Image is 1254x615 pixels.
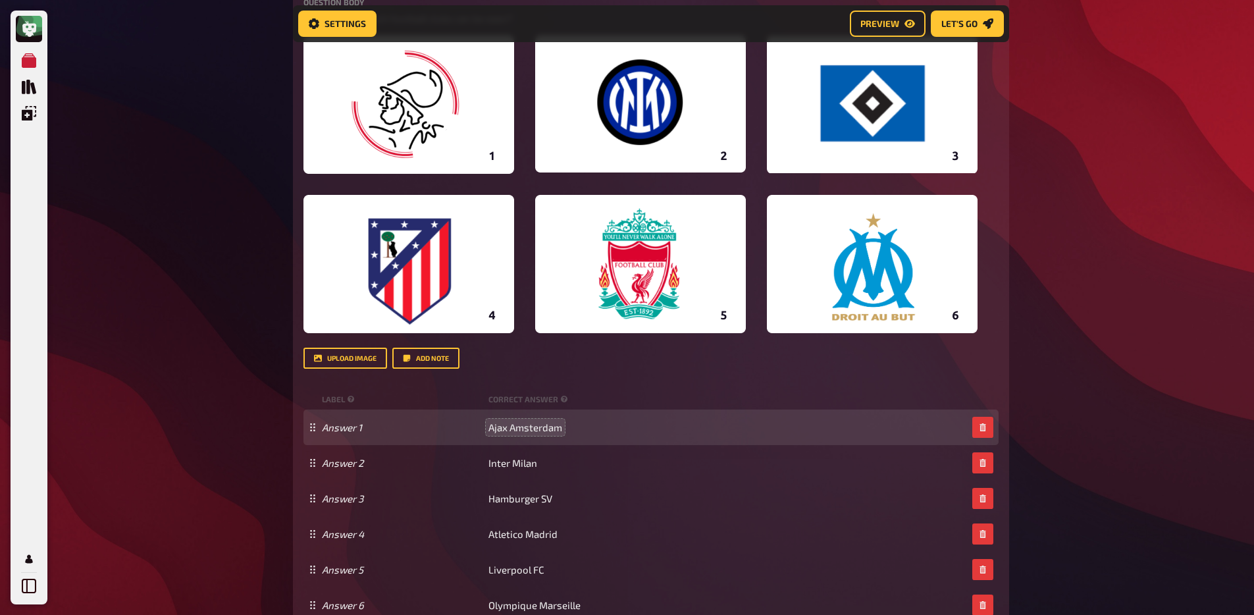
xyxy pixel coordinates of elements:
[488,599,581,611] span: Olympique Marseille
[860,19,899,28] span: Preview
[298,11,377,37] a: Settings
[392,348,459,369] button: Add note
[488,493,552,504] span: Hamburger SV
[303,348,387,369] button: upload image
[850,11,926,37] a: Preview
[322,564,363,575] i: Answer 5
[325,19,366,28] span: Settings
[322,493,363,504] i: Answer 3
[488,394,571,405] small: correct answer
[488,564,544,575] span: Liverpool FC
[16,47,42,74] a: My Quizzes
[322,421,362,433] i: Answer 1
[16,74,42,100] a: Quiz Library
[322,599,364,611] i: Answer 6
[931,11,1004,37] a: Let's go
[488,421,562,433] span: Ajax Amsterdam
[941,19,978,28] span: Let's go
[488,528,558,540] span: Atletico Madrid
[16,100,42,126] a: Overlays
[16,546,42,572] a: My Account
[322,528,364,540] i: Answer 4
[303,36,978,333] img: images-6 (21)
[322,457,363,469] i: Answer 2
[322,394,483,405] small: label
[488,457,537,469] span: Inter Milan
